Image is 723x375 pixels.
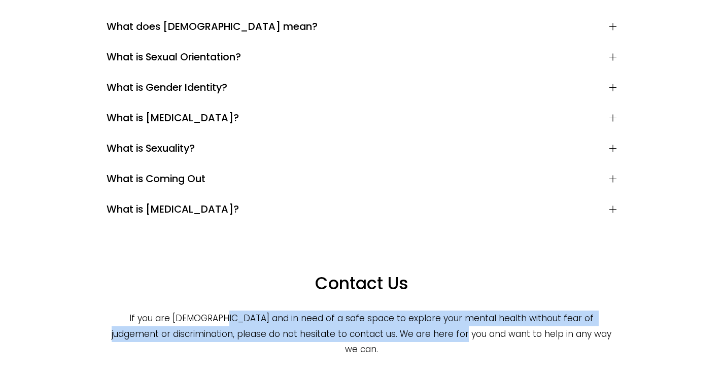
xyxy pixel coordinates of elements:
[107,42,616,72] button: What is Sexual Orientation?
[107,194,616,224] button: What is [MEDICAL_DATA]?
[107,80,609,95] span: What is Gender Identity?
[107,201,609,217] span: What is [MEDICAL_DATA]?
[107,72,616,103] button: What is Gender Identity?
[107,11,616,42] button: What does [DEMOGRAPHIC_DATA] mean?
[107,110,609,125] span: What is [MEDICAL_DATA]?
[107,141,609,156] span: What is Sexuality?
[107,171,609,186] span: What is Coming Out
[107,103,616,133] button: What is [MEDICAL_DATA]?
[107,311,616,357] p: If you are [DEMOGRAPHIC_DATA] and in need of a safe space to explore your mental health without f...
[107,49,609,64] span: What is Sexual Orientation?
[107,163,616,194] button: What is Coming Out
[107,19,609,34] span: What does [DEMOGRAPHIC_DATA] mean?
[107,272,616,294] h2: Contact Us
[107,133,616,163] button: What is Sexuality?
